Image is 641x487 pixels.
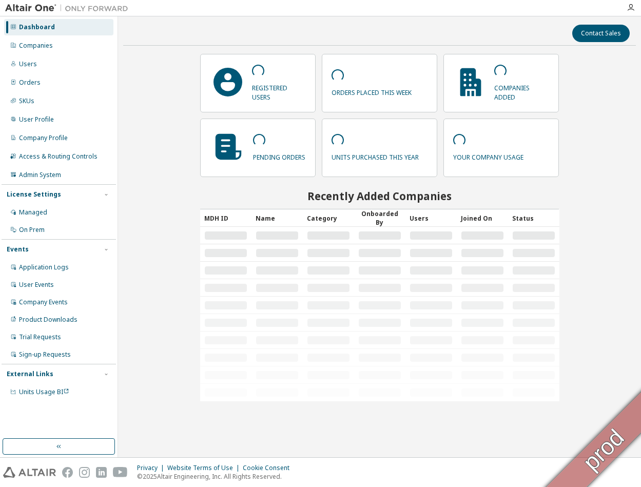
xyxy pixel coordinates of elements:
[19,171,61,179] div: Admin System
[253,150,305,162] p: pending orders
[200,189,559,203] h2: Recently Added Companies
[307,210,350,226] div: Category
[494,81,549,101] p: companies added
[19,226,45,234] div: On Prem
[256,210,299,226] div: Name
[7,245,29,254] div: Events
[19,316,77,324] div: Product Downloads
[19,60,37,68] div: Users
[19,97,34,105] div: SKUs
[19,281,54,289] div: User Events
[137,472,296,481] p: © 2025 Altair Engineering, Inc. All Rights Reserved.
[19,263,69,271] div: Application Logs
[453,150,523,162] p: your company usage
[332,150,419,162] p: units purchased this year
[252,81,306,101] p: registered users
[572,25,630,42] button: Contact Sales
[19,134,68,142] div: Company Profile
[204,210,247,226] div: MDH ID
[19,387,69,396] span: Units Usage BI
[19,79,41,87] div: Orders
[167,464,243,472] div: Website Terms of Use
[19,23,55,31] div: Dashboard
[62,467,73,478] img: facebook.svg
[19,333,61,341] div: Trial Requests
[7,190,61,199] div: License Settings
[7,370,53,378] div: External Links
[137,464,167,472] div: Privacy
[332,85,412,97] p: orders placed this week
[113,467,128,478] img: youtube.svg
[461,210,504,226] div: Joined On
[19,350,71,359] div: Sign-up Requests
[19,298,68,306] div: Company Events
[79,467,90,478] img: instagram.svg
[410,210,453,226] div: Users
[19,115,54,124] div: User Profile
[3,467,56,478] img: altair_logo.svg
[512,210,555,226] div: Status
[5,3,133,13] img: Altair One
[19,42,53,50] div: Companies
[19,208,47,217] div: Managed
[358,209,401,227] div: Onboarded By
[96,467,107,478] img: linkedin.svg
[19,152,98,161] div: Access & Routing Controls
[243,464,296,472] div: Cookie Consent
